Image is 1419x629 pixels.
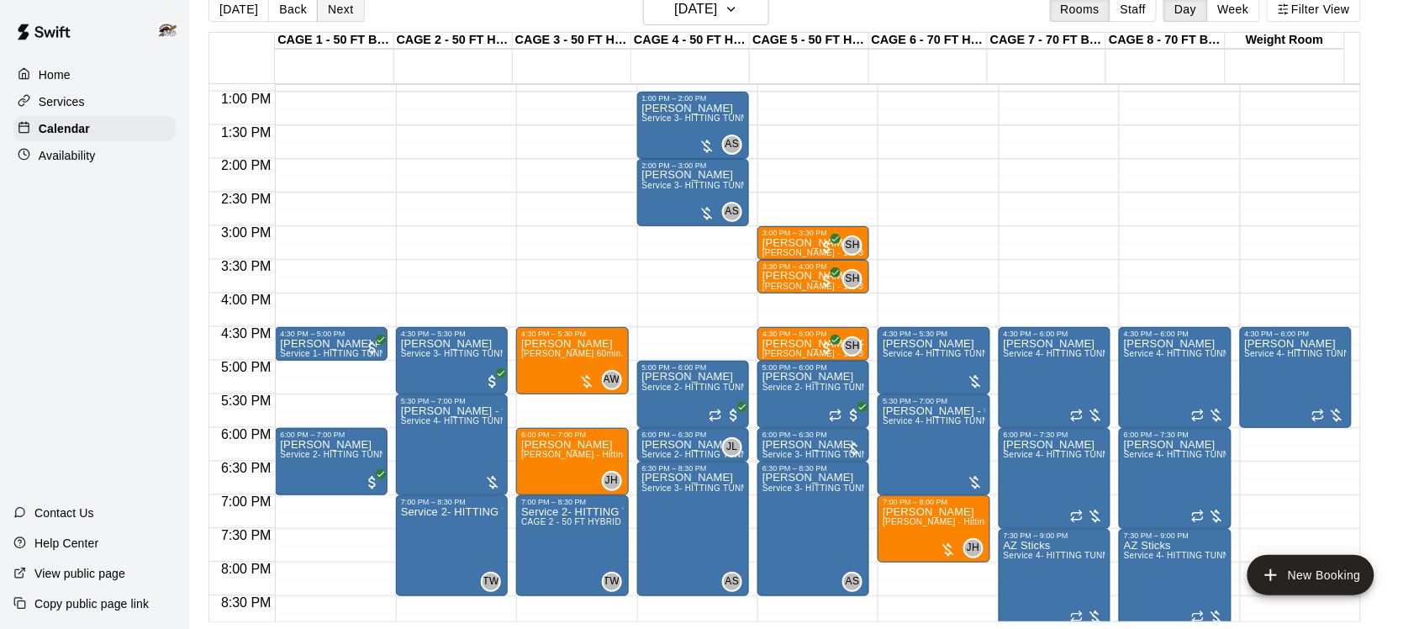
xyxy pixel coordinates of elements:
[819,272,836,289] span: All customers have paid
[521,498,623,506] div: 7:00 PM – 8:30 PM
[1004,330,1105,338] div: 4:30 PM – 6:00 PM
[1191,610,1205,624] span: Recurring event
[999,428,1110,529] div: 6:00 PM – 7:30 PM: Ashleigh Castrichini
[642,94,744,103] div: 1:00 PM – 2:00 PM
[401,330,503,338] div: 4:30 PM – 5:30 PM
[846,407,862,424] span: All customers have paid
[1070,510,1084,523] span: Recurring event
[604,573,620,590] span: TW
[481,572,501,592] div: TJ Wilcoxson
[602,471,622,491] div: John Havird
[762,383,976,392] span: Service 2- HITTING TUNNEL RENTAL - 50ft Baseball
[762,450,972,459] span: Service 3- HITTING TUNNEL RENTAL - 50ft Softball
[604,372,620,388] span: AW
[846,573,860,590] span: AS
[1191,510,1205,523] span: Recurring event
[883,349,1096,358] span: Service 4- HITTING TUNNEL RENTAL - 70ft Baseball
[829,409,842,422] span: Recurring event
[13,116,176,141] a: Calendar
[364,340,381,357] span: All customers have paid
[849,235,862,256] span: Scott Hairston
[1004,431,1105,439] div: 6:00 PM – 7:30 PM
[364,474,381,491] span: All customers have paid
[883,330,984,338] div: 4:30 PM – 5:30 PM
[642,484,852,493] span: Service 3- HITTING TUNNEL RENTAL - 50ft Softball
[602,572,622,592] div: TJ Wilcoxson
[967,540,979,557] span: JH
[217,495,276,510] span: 7:00 PM
[637,159,749,226] div: 2:00 PM – 3:00 PM: Service 3- HITTING TUNNEL RENTAL - 50ft Softball
[521,431,623,439] div: 6:00 PM – 7:00 PM
[280,349,588,358] span: Service 1- HITTING TUNNEL RENTAL - 50ft Baseball w/ Auto/Manual Feeder
[275,327,387,361] div: 4:30 PM – 5:00 PM: Rebekah Power
[609,370,622,390] span: Ashtin Webb
[883,498,984,506] div: 7:00 PM – 8:00 PM
[154,13,189,47] div: Jason Pridie
[762,282,995,291] span: [PERSON_NAME] - 1:1 30 min Baseball Hitting instruction
[34,595,149,612] p: Copy public page link
[729,135,742,155] span: Allie Skaggs
[709,409,722,422] span: Recurring event
[401,416,615,425] span: Service 4- HITTING TUNNEL RENTAL - 70ft Baseball
[1004,450,1217,459] span: Service 4- HITTING TUNNEL RENTAL - 70ft Baseball
[1240,327,1352,428] div: 4:30 PM – 6:00 PM: Service 4- HITTING TUNNEL RENTAL - 70ft Baseball
[725,407,742,424] span: All customers have paid
[1124,450,1337,459] span: Service 4- HITTING TUNNEL RENTAL - 70ft Baseball
[521,330,623,338] div: 4:30 PM – 5:30 PM
[217,462,276,476] span: 6:30 PM
[516,327,628,394] div: 4:30 PM – 5:30 PM: Ashtin Webb 60min. 1:1 Baseball Catching / Hitting Lessons
[722,437,742,457] div: Josh Lusby
[516,495,628,596] div: 7:00 PM – 8:30 PM: Service 2- HITTING TUNNEL RENTAL - 50ft Baseball
[642,363,744,372] div: 5:00 PM – 6:00 PM
[13,143,176,168] div: Availability
[846,338,860,355] span: SH
[842,235,862,256] div: Scott Hairston
[849,269,862,289] span: Scott Hairston
[1124,431,1226,439] div: 6:00 PM – 7:30 PM
[729,202,742,222] span: Allie Skaggs
[637,428,749,462] div: 6:00 PM – 6:30 PM: Josh Lesson
[217,193,276,207] span: 2:30 PM
[217,226,276,240] span: 3:00 PM
[280,450,493,459] span: Service 2- HITTING TUNNEL RENTAL - 50ft Baseball
[1070,610,1084,624] span: Recurring event
[725,203,740,220] span: AS
[988,33,1106,49] div: CAGE 7 - 70 FT BB (w/ pitching mound)
[963,538,984,558] div: John Havird
[396,394,508,495] div: 5:30 PM – 7:00 PM: Robert Klassen - w/ Hit Trax
[1119,428,1231,529] div: 6:00 PM – 7:30 PM: Ashleigh Castrichini
[217,394,276,409] span: 5:30 PM
[869,33,988,49] div: CAGE 6 - 70 FT HIT TRAX
[642,161,744,170] div: 2:00 PM – 3:00 PM
[1124,349,1337,358] span: Service 4- HITTING TUNNEL RENTAL - 70ft Baseball
[521,517,784,526] span: CAGE 2 - 50 FT HYBRID BB/SB, CAGE 3 - 50 FT HYBRID BB/SB
[642,431,744,439] div: 6:00 PM – 6:30 PM
[842,269,862,289] div: Scott Hairston
[757,428,869,462] div: 6:00 PM – 6:30 PM: Service 3- HITTING TUNNEL RENTAL - 50ft Softball
[1226,33,1344,49] div: Weight Room
[757,260,869,293] div: 3:30 PM – 4:00 PM: Tanner Thai
[39,93,85,110] p: Services
[762,262,864,271] div: 3:30 PM – 4:00 PM
[217,125,276,140] span: 1:30 PM
[883,397,984,405] div: 5:30 PM – 7:00 PM
[13,62,176,87] div: Home
[762,248,995,257] span: [PERSON_NAME] - 1:1 30 min Baseball Hitting instruction
[1311,409,1325,422] span: Recurring event
[722,202,742,222] div: Allie Skaggs
[762,229,864,237] div: 3:00 PM – 3:30 PM
[849,336,862,357] span: Scott Hairston
[217,596,276,610] span: 8:30 PM
[1124,551,1337,560] span: Service 4- HITTING TUNNEL RENTAL - 70ft Baseball
[217,327,276,341] span: 4:30 PM
[1124,531,1226,540] div: 7:30 PM – 9:00 PM
[878,327,989,394] div: 4:30 PM – 5:30 PM: Service 4- HITTING TUNNEL RENTAL - 70ft Baseball
[34,565,125,582] p: View public page
[722,135,742,155] div: Allie Skaggs
[878,394,989,495] div: 5:30 PM – 7:00 PM: Robert Klassen - w/ Hit Trax
[217,361,276,375] span: 5:00 PM
[819,340,836,357] span: All customers have paid
[157,20,177,40] img: Jason Pridie
[217,428,276,442] span: 6:00 PM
